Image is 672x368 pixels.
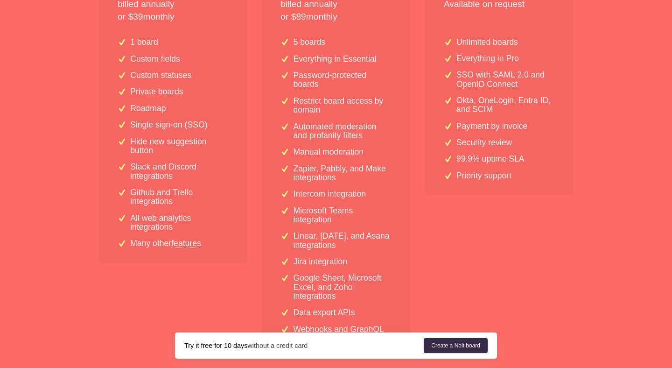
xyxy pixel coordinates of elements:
p: Single sign-on (SSO) [130,120,207,129]
a: Create a Nolt board [424,338,488,353]
p: Manual moderation [294,148,364,156]
p: 1 board [130,38,158,47]
p: Password-protected boards [294,71,392,89]
p: Unlimited boards [456,38,518,47]
p: Security review [456,138,512,147]
p: Github and Trello integrations [130,188,228,206]
p: Custom fields [130,55,180,64]
p: Everything in Essential [294,55,377,64]
p: Slack and Discord integrations [130,163,228,181]
a: features [171,239,201,248]
p: 99.9% uptime SLA [456,155,525,163]
p: Jira integration [294,257,347,266]
p: SSO with SAML 2.0 and OpenID Connect [456,71,554,89]
p: Restrict board access by domain [294,97,392,115]
p: Intercom integration [294,190,366,198]
p: Custom statuses [130,71,191,80]
p: Microsoft Teams integration [294,206,392,225]
p: Webhooks and GraphQL API [294,325,392,343]
p: Linear, [DATE], and Asana integrations [294,232,392,250]
p: Private boards [130,87,183,96]
p: Everything in Pro [456,54,519,63]
p: Many other [130,239,201,248]
p: All web analytics integrations [130,214,228,232]
div: without a credit card [184,341,424,350]
p: Okta, OneLogin, Entra ID, and SCIM [456,96,554,114]
p: Hide new suggestion button [130,137,228,156]
p: Data export APIs [294,308,355,317]
iframe: Chatra live chat [485,78,663,359]
strong: Try it free for 10 days [184,342,247,349]
p: Priority support [456,171,511,180]
p: Automated moderation and profanity filters [294,122,392,141]
p: Google Sheet, Microsoft Excel, and Zoho integrations [294,274,392,301]
p: Payment by invoice [456,122,528,131]
p: Zapier, Pabbly, and Make integrations [294,164,392,183]
p: Roadmap [130,104,166,113]
p: 5 boards [294,38,325,47]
